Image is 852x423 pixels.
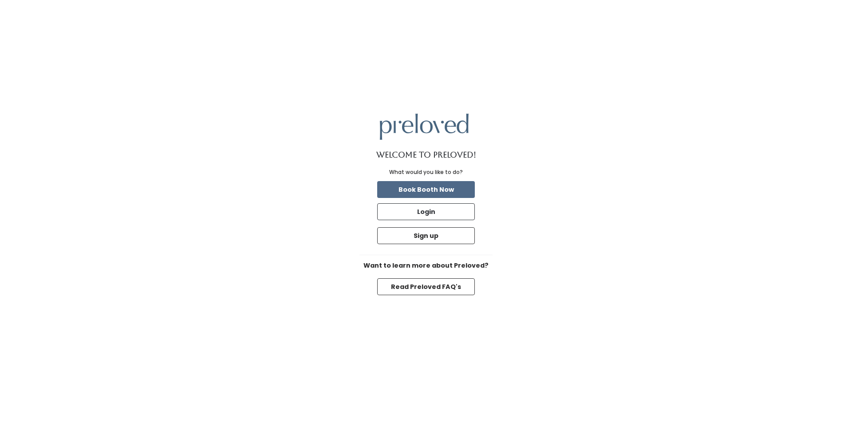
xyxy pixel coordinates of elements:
[377,203,475,220] button: Login
[377,278,475,295] button: Read Preloved FAQ's
[375,225,477,246] a: Sign up
[389,168,463,176] div: What would you like to do?
[359,262,493,269] h6: Want to learn more about Preloved?
[375,202,477,222] a: Login
[380,114,469,140] img: preloved logo
[377,227,475,244] button: Sign up
[377,181,475,198] button: Book Booth Now
[376,150,476,159] h1: Welcome to Preloved!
